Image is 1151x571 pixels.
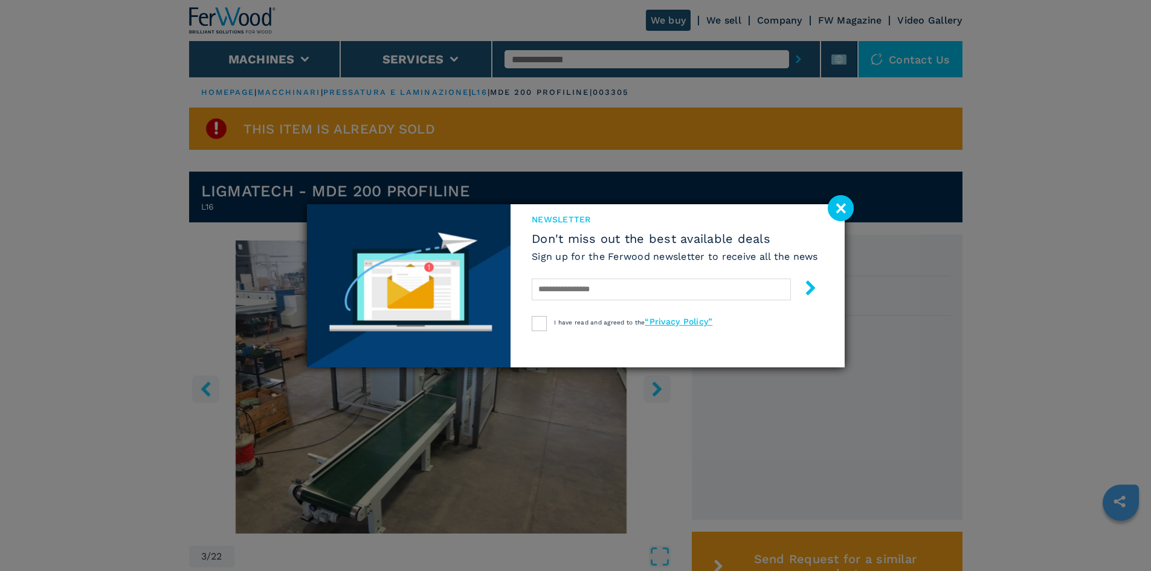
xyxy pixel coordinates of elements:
[532,250,818,263] h6: Sign up for the Ferwood newsletter to receive all the news
[791,276,818,304] button: submit-button
[307,204,511,367] img: Newsletter image
[532,231,818,246] span: Don't miss out the best available deals
[532,213,818,225] span: newsletter
[645,317,712,326] a: “Privacy Policy”
[554,319,712,326] span: I have read and agreed to the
